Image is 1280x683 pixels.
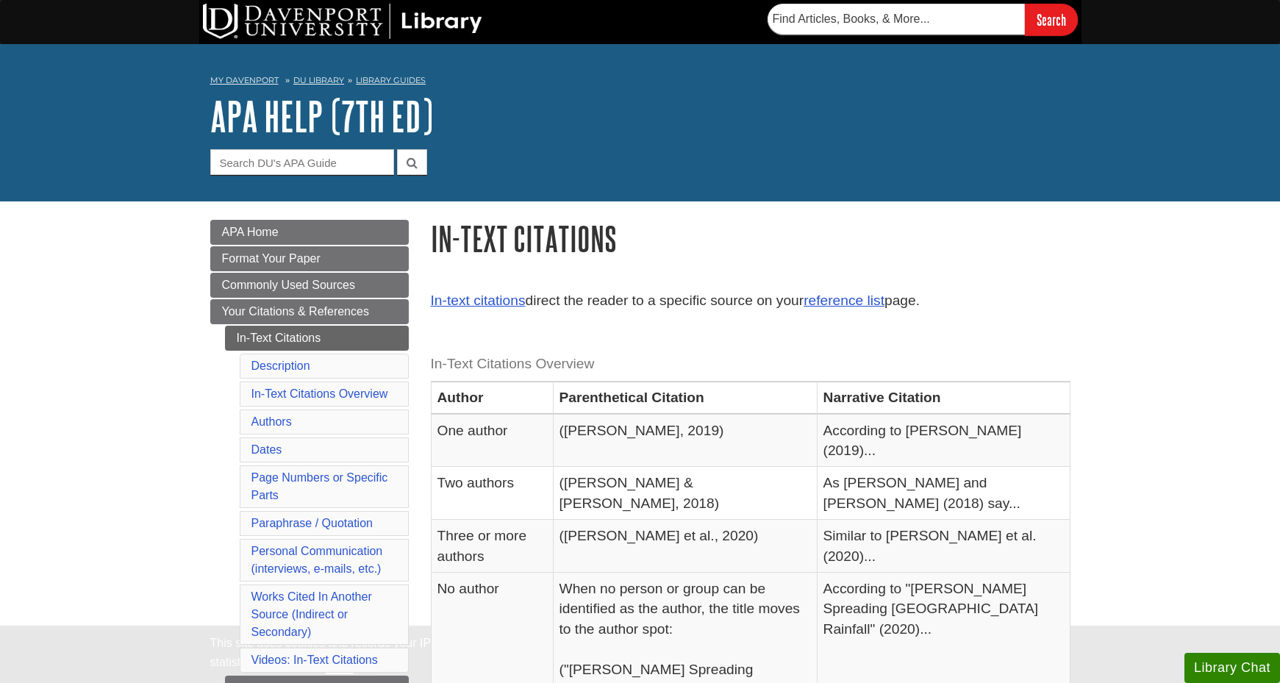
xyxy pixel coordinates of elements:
[768,4,1078,35] form: Searches DU Library's articles, books, and more
[251,415,292,428] a: Authors
[210,299,409,324] a: Your Citations & References
[210,220,409,245] a: APA Home
[222,279,355,291] span: Commonly Used Sources
[817,520,1070,573] td: Similar to [PERSON_NAME] et al. (2020)...
[431,293,526,308] a: In-text citations
[817,467,1070,520] td: As [PERSON_NAME] and [PERSON_NAME] (2018) say...
[431,520,553,573] td: Three or more authors
[251,443,282,456] a: Dates
[210,246,409,271] a: Format Your Paper
[203,4,482,39] img: DU Library
[817,382,1070,414] th: Narrative Citation
[251,360,310,372] a: Description
[804,293,884,308] a: reference list
[553,414,817,467] td: ([PERSON_NAME], 2019)
[817,414,1070,467] td: According to [PERSON_NAME] (2019)...
[356,75,426,85] a: Library Guides
[251,654,378,666] a: Videos: In-Text Citations
[293,75,344,85] a: DU Library
[210,71,1070,94] nav: breadcrumb
[431,467,553,520] td: Two authors
[431,382,553,414] th: Author
[431,290,1070,312] p: direct the reader to a specific source on your page.
[553,382,817,414] th: Parenthetical Citation
[251,471,388,501] a: Page Numbers or Specific Parts
[210,74,279,87] a: My Davenport
[251,590,372,638] a: Works Cited In Another Source (Indirect or Secondary)
[553,467,817,520] td: ([PERSON_NAME] & [PERSON_NAME], 2018)
[1184,653,1280,683] button: Library Chat
[222,305,369,318] span: Your Citations & References
[553,520,817,573] td: ([PERSON_NAME] et al., 2020)
[210,149,394,175] input: Search DU's APA Guide
[431,348,1070,381] caption: In-Text Citations Overview
[431,220,1070,257] h1: In-Text Citations
[225,326,409,351] a: In-Text Citations
[251,387,388,400] a: In-Text Citations Overview
[1025,4,1078,35] input: Search
[768,4,1025,35] input: Find Articles, Books, & More...
[222,226,279,238] span: APA Home
[251,545,383,575] a: Personal Communication(interviews, e-mails, etc.)
[431,414,553,467] td: One author
[251,517,373,529] a: Paraphrase / Quotation
[210,93,433,139] a: APA Help (7th Ed)
[222,252,321,265] span: Format Your Paper
[210,273,409,298] a: Commonly Used Sources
